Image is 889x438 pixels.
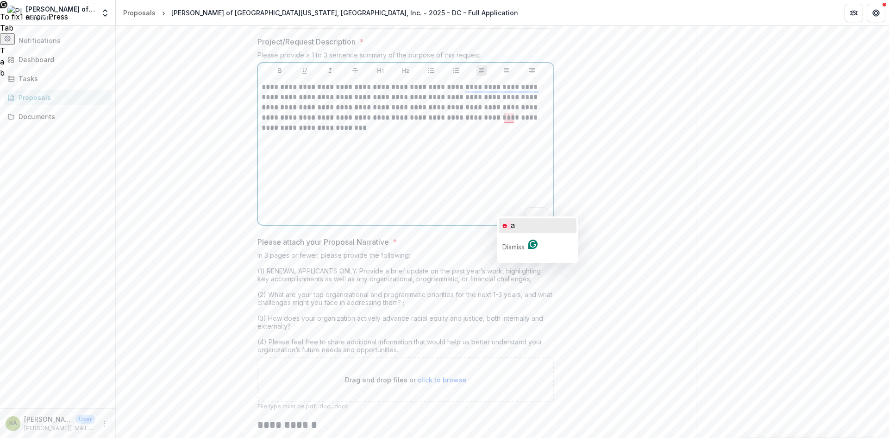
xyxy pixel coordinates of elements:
[19,112,104,121] div: Documents
[9,420,17,426] div: Katrina Arcellana
[24,414,72,424] p: [PERSON_NAME]
[257,402,554,411] p: File type must be .pdf, .doc, .docx
[99,418,110,429] button: More
[76,415,95,424] p: User
[257,251,554,357] div: In 3 pages or fewer, please provide the following: (1) RENEWAL APPLICANTS ONLY: Provide a brief u...
[418,376,467,384] span: click to browse
[4,109,112,124] a: Documents
[262,82,550,221] div: To enrich screen reader interactions, please activate Accessibility in Grammarly extension settings
[257,236,389,248] p: Please attach your Proposal Narrative
[4,90,112,105] a: Proposals
[345,375,467,385] p: Drag and drop files or
[19,93,104,102] div: Proposals
[4,71,112,86] a: Tasks
[24,424,95,432] p: [PERSON_NAME][EMAIL_ADDRESS][DOMAIN_NAME]
[19,74,104,83] div: Tasks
